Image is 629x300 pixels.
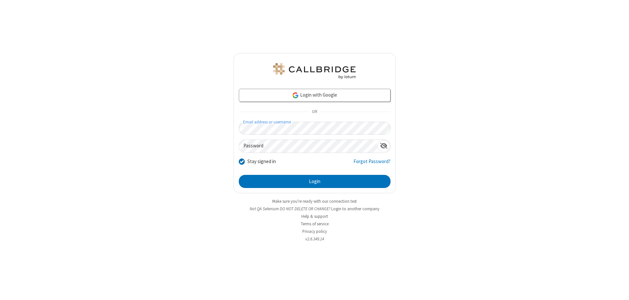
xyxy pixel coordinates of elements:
li: Not QA Selenium DO NOT DELETE OR CHANGE? [234,206,396,212]
div: Show password [377,140,390,152]
a: Login with Google [239,89,391,102]
img: QA Selenium DO NOT DELETE OR CHANGE [272,63,357,79]
a: Make sure you're ready with our connection test [272,198,357,204]
input: Password [239,140,377,153]
span: OR [309,107,320,117]
button: Login [239,175,391,188]
a: Privacy policy [302,229,327,234]
input: Email address or username [239,122,391,135]
img: google-icon.png [292,92,299,99]
button: Login to another company [331,206,379,212]
a: Terms of service [301,221,329,227]
a: Help & support [301,214,328,219]
a: Forgot Password? [353,158,391,170]
label: Stay signed in [247,158,276,165]
li: v2.6.349.14 [234,236,396,242]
